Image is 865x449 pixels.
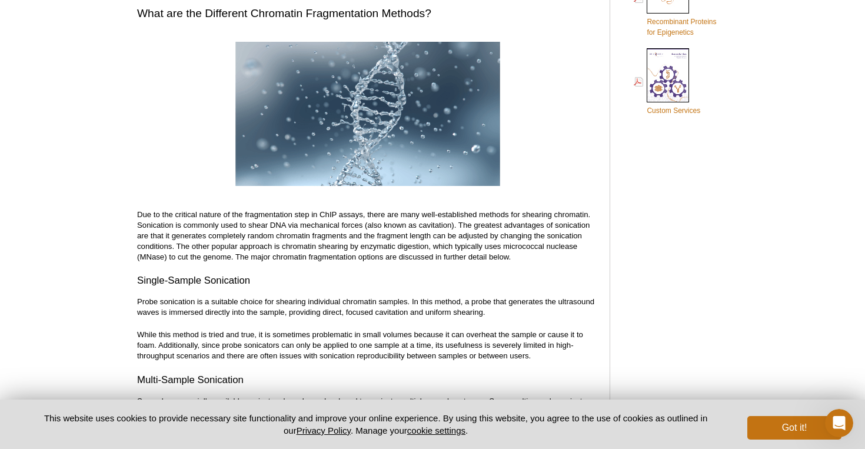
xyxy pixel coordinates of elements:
[137,5,598,21] h2: What are the Different Chromatin Fragmentation Methods?
[137,373,598,387] h3: Multi-Sample Sonication
[137,209,598,262] p: Due to the critical nature of the fragmentation step in ChIP assays, there are many well-establis...
[137,274,598,288] h3: Single-Sample Sonication
[137,330,598,361] p: While this method is tried and true, it is sometimes problematic in small volumes because it can ...
[407,425,465,435] button: cookie settings
[647,18,716,36] span: Recombinant Proteins for Epigenetics
[647,107,700,115] span: Custom Services
[825,409,853,437] iframe: Intercom live chat
[297,425,351,435] a: Privacy Policy
[634,47,700,117] a: Custom Services
[24,412,728,437] p: This website uses cookies to provide necessary site functionality and improve your online experie...
[235,42,500,186] img: Chromatin sonication
[137,297,598,318] p: Probe sonication is a suitable choice for shearing individual chromatin samples. In this method, ...
[647,48,689,102] img: Custom_Services_cover
[747,416,841,440] button: Got it!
